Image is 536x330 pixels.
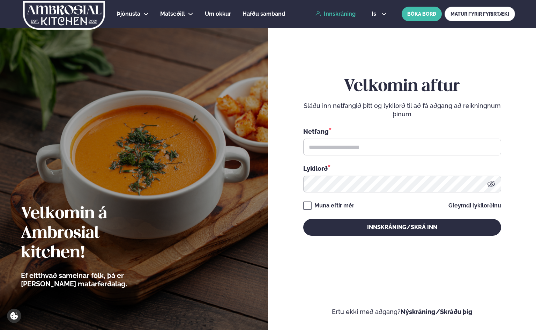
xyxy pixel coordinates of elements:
p: Ertu ekki með aðgang? [289,308,515,316]
button: is [366,11,392,17]
p: Ef eitthvað sameinar fólk, þá er [PERSON_NAME] matarferðalag. [21,271,166,288]
h2: Velkomin á Ambrosial kitchen! [21,204,166,263]
span: is [372,11,378,17]
span: Hafðu samband [243,10,285,17]
h2: Velkomin aftur [303,77,501,96]
a: Hafðu samband [243,10,285,18]
div: Lykilorð [303,164,501,173]
a: Cookie settings [7,309,21,323]
div: Netfang [303,127,501,136]
img: logo [22,1,106,30]
p: Sláðu inn netfangið þitt og lykilorð til að fá aðgang að reikningnum þínum [303,102,501,118]
a: Nýskráning/Skráðu þig [401,308,472,315]
span: Þjónusta [117,10,140,17]
a: Þjónusta [117,10,140,18]
span: Matseðill [160,10,185,17]
a: Um okkur [205,10,231,18]
button: Innskráning/Skrá inn [303,219,501,236]
a: MATUR FYRIR FYRIRTÆKI [445,7,515,21]
span: Um okkur [205,10,231,17]
a: Gleymdi lykilorðinu [448,203,501,208]
a: Innskráning [315,11,356,17]
a: Matseðill [160,10,185,18]
button: BÓKA BORÐ [402,7,442,21]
